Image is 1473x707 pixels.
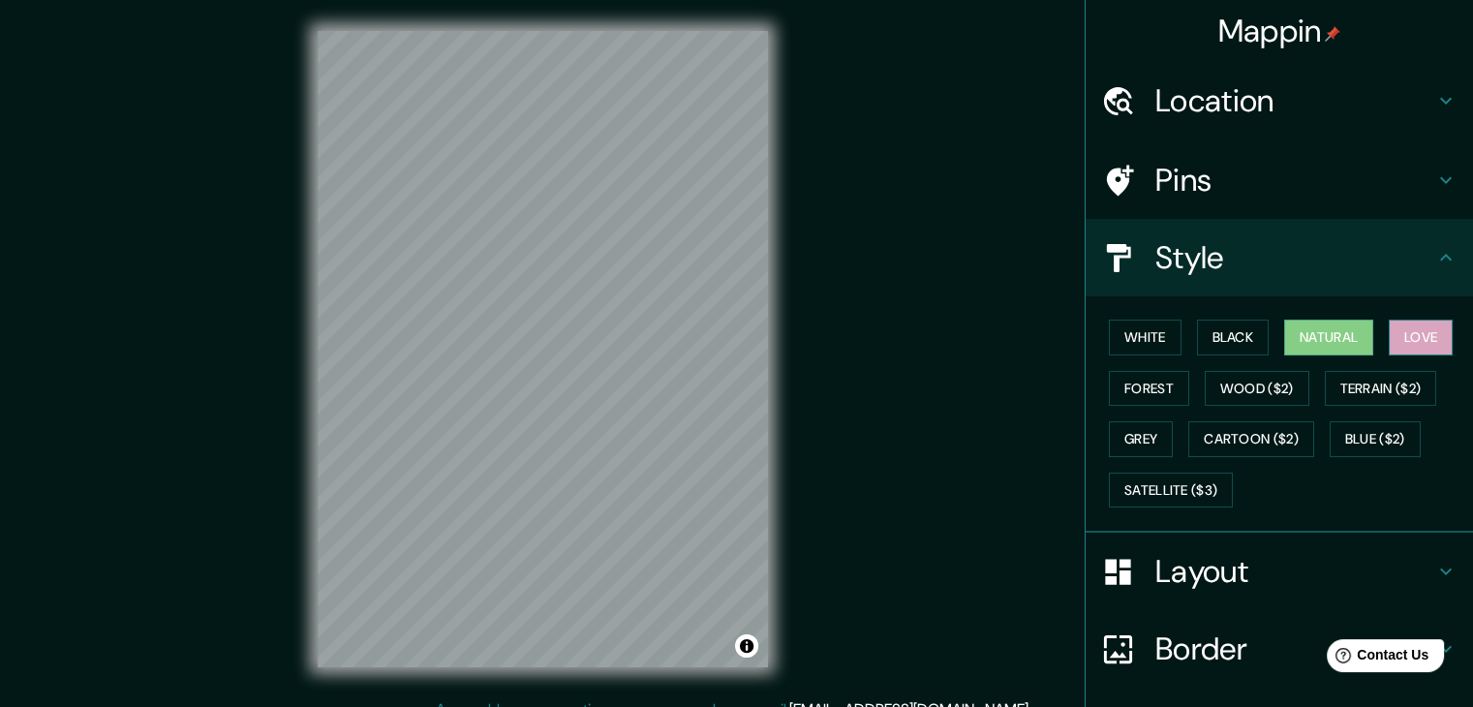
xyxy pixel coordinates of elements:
button: Satellite ($3) [1109,473,1233,508]
button: Black [1197,320,1270,355]
button: Terrain ($2) [1325,371,1437,407]
canvas: Map [318,31,768,667]
div: Layout [1086,533,1473,610]
div: Style [1086,219,1473,296]
iframe: Help widget launcher [1301,631,1452,686]
button: Cartoon ($2) [1188,421,1314,457]
button: Toggle attribution [735,634,758,658]
div: Border [1086,610,1473,688]
img: pin-icon.png [1325,26,1340,42]
h4: Border [1155,630,1434,668]
button: Grey [1109,421,1173,457]
h4: Layout [1155,552,1434,591]
button: Blue ($2) [1330,421,1421,457]
div: Location [1086,62,1473,139]
button: Love [1389,320,1453,355]
div: Pins [1086,141,1473,219]
button: Forest [1109,371,1189,407]
h4: Mappin [1218,12,1341,50]
h4: Style [1155,238,1434,277]
button: Wood ($2) [1205,371,1309,407]
h4: Pins [1155,161,1434,200]
h4: Location [1155,81,1434,120]
button: White [1109,320,1181,355]
button: Natural [1284,320,1373,355]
